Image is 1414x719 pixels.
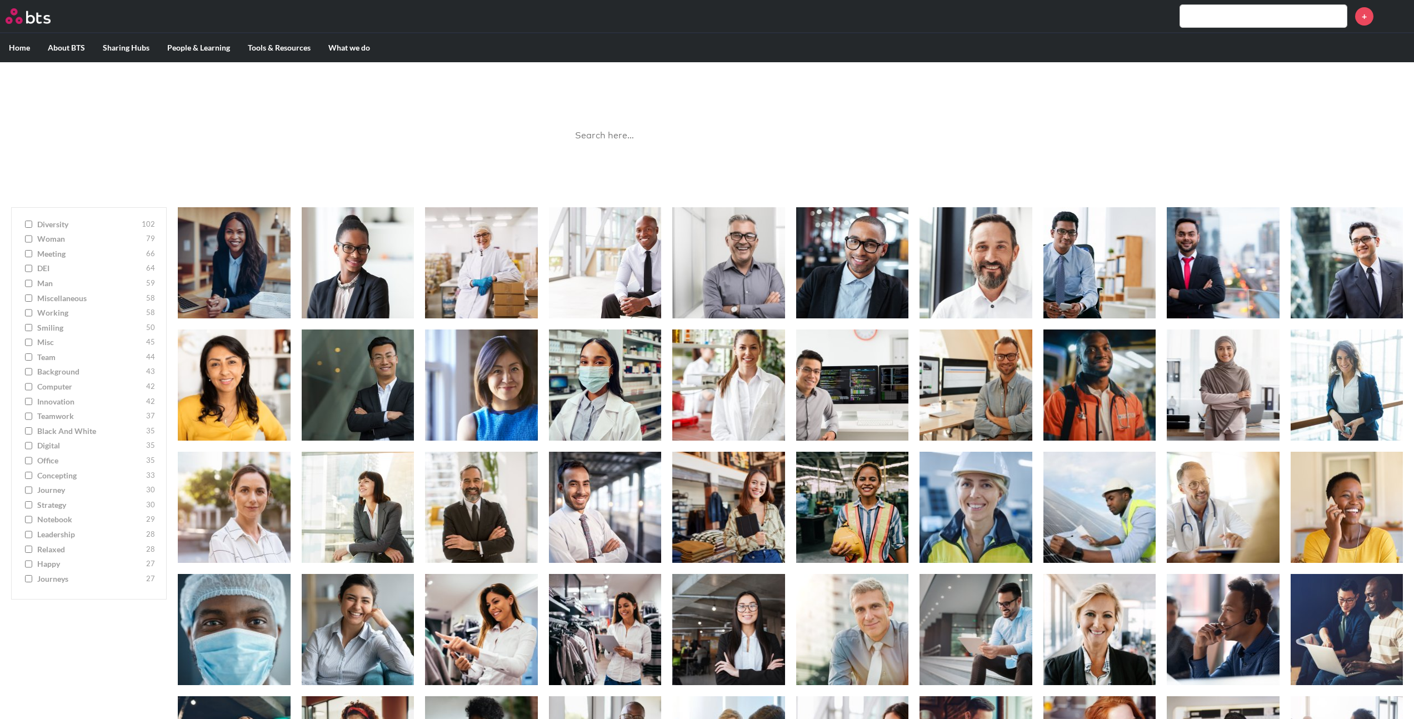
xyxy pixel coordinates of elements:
[146,337,155,348] span: 45
[37,381,143,392] span: computer
[146,293,155,304] span: 58
[25,531,32,538] input: leadership 28
[37,219,139,230] span: diversity
[37,558,143,570] span: happy
[25,427,32,435] input: Black and White 35
[25,486,32,494] input: journey 30
[319,33,379,62] label: What we do
[146,500,155,511] span: 30
[146,529,155,540] span: 28
[25,516,32,523] input: notebook 29
[25,383,32,391] input: computer 42
[146,514,155,525] span: 29
[39,33,94,62] label: About BTS
[158,33,239,62] label: People & Learning
[6,8,51,24] img: BTS Logo
[25,221,32,228] input: diversity 102
[25,560,32,568] input: happy 27
[37,573,143,585] span: journeys
[37,514,143,525] span: notebook
[25,250,32,258] input: meeting 66
[146,426,155,437] span: 35
[25,368,32,376] input: background 43
[25,575,32,583] input: journeys 27
[25,294,32,302] input: miscellaneous 58
[25,353,32,361] input: team 44
[37,278,143,289] span: man
[25,264,32,272] input: DEI 64
[1382,3,1408,29] img: Wesley Calderon
[37,366,143,377] span: background
[25,412,32,420] input: teamwork 37
[146,322,155,333] span: 50
[239,33,319,62] label: Tools & Resources
[146,396,155,407] span: 42
[6,8,71,24] a: Go home
[37,455,143,466] span: office
[146,263,155,274] span: 64
[94,33,158,62] label: Sharing Hubs
[557,73,857,98] h1: Image Gallery
[146,278,155,289] span: 59
[557,98,857,110] p: Best reusable photos in one place
[37,396,143,407] span: innovation
[25,309,32,317] input: working 58
[37,322,143,333] span: smiling
[37,233,143,244] span: woman
[25,398,32,406] input: innovation 42
[37,411,143,422] span: teamwork
[25,324,32,332] input: smiling 50
[37,337,143,348] span: misc
[37,440,143,451] span: digital
[25,457,32,465] input: office 35
[146,455,155,466] span: 35
[146,248,155,259] span: 66
[37,544,143,555] span: relaxed
[37,485,143,496] span: journey
[146,307,155,318] span: 58
[146,573,155,585] span: 27
[25,501,32,509] input: strategy 30
[1382,3,1408,29] a: Profile
[146,470,155,481] span: 33
[37,529,143,540] span: leadership
[146,366,155,377] span: 43
[568,121,846,151] input: Search here…
[25,472,32,480] input: concepting 33
[25,338,32,346] input: misc 45
[146,558,155,570] span: 27
[37,307,143,318] span: working
[25,279,32,287] input: man 59
[37,352,143,363] span: team
[25,235,32,243] input: woman 79
[146,411,155,422] span: 37
[37,470,143,481] span: concepting
[142,219,155,230] span: 102
[146,352,155,363] span: 44
[1355,7,1373,26] a: +
[25,546,32,553] input: relaxed 28
[146,440,155,451] span: 35
[146,485,155,496] span: 30
[146,544,155,555] span: 28
[25,442,32,450] input: digital 35
[146,233,155,244] span: 79
[37,263,143,274] span: DEI
[146,381,155,392] span: 42
[642,162,772,173] a: Ask a Question/Provide Feedback
[37,500,143,511] span: strategy
[37,248,143,259] span: meeting
[37,426,143,437] span: Black and White
[37,293,143,304] span: miscellaneous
